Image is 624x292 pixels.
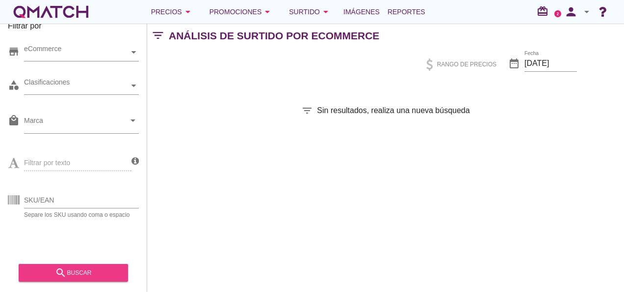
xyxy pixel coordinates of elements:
[8,115,20,126] i: local_mall
[343,6,380,18] span: Imágenes
[127,115,139,126] i: arrow_drop_down
[384,2,429,22] a: Reportes
[147,35,169,36] i: filter_list
[19,264,128,282] button: buscar
[320,6,332,18] i: arrow_drop_down
[8,79,20,91] i: category
[581,6,593,18] i: arrow_drop_down
[301,105,313,117] i: filter_list
[55,267,67,279] i: search
[26,267,120,279] div: buscar
[202,2,282,22] button: Promociones
[12,2,90,22] a: white-qmatch-logo
[289,6,332,18] div: Surtido
[508,58,520,69] i: date_range
[209,6,274,18] div: Promociones
[524,56,577,71] input: Fecha
[182,6,194,18] i: arrow_drop_down
[261,6,273,18] i: arrow_drop_down
[8,20,139,36] h3: Filtrar por
[339,2,384,22] a: Imágenes
[24,212,139,218] div: Separe los SKU usando coma o espacio
[169,28,379,44] h2: Análisis de surtido por ecommerce
[151,6,194,18] div: Precios
[537,5,552,17] i: redeem
[561,5,581,19] i: person
[554,10,561,17] a: 2
[557,11,559,16] text: 2
[388,6,425,18] span: Reportes
[281,2,339,22] button: Surtido
[8,46,20,58] i: store
[317,105,469,117] span: Sin resultados, realiza una nueva búsqueda
[143,2,202,22] button: Precios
